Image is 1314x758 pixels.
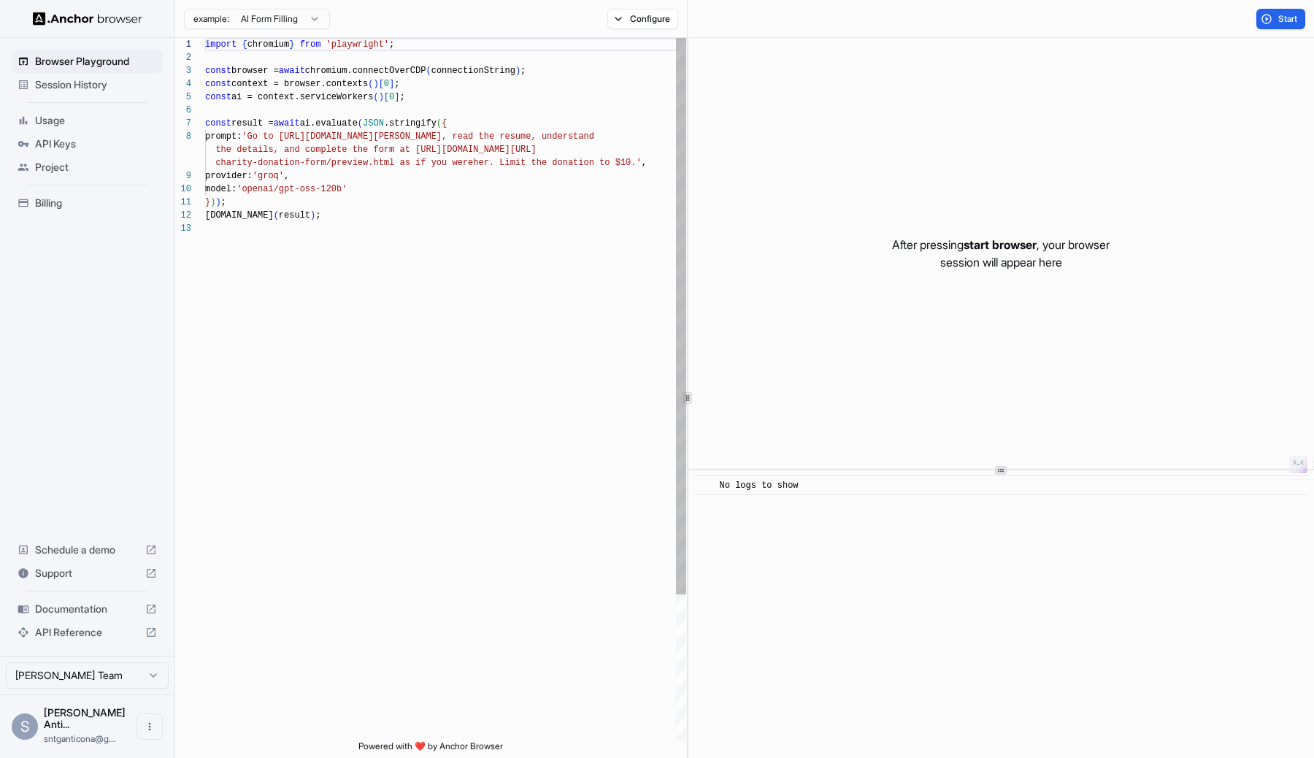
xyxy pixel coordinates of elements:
span: prompt: [205,131,242,142]
span: .stringify [384,118,437,129]
span: Schedule a demo [35,543,139,557]
span: model: [205,184,237,194]
span: ad the resume, understand [463,131,594,142]
div: API Reference [12,621,163,644]
span: ; [315,210,320,221]
span: const [205,118,231,129]
div: 8 [175,130,191,143]
button: Open menu [137,713,163,740]
span: connectionString [431,66,515,76]
span: [DOMAIN_NAME] [205,210,274,221]
span: ( [274,210,279,221]
span: Usage [35,113,157,128]
div: API Keys [12,132,163,156]
span: Session History [35,77,157,92]
div: Usage [12,109,163,132]
span: the details, and complete the form at [URL] [215,145,442,155]
span: result = [231,118,274,129]
img: Anchor Logo [33,12,142,26]
span: ai.evaluate [300,118,358,129]
span: example: [193,13,229,25]
div: 9 [175,169,191,183]
span: ( [368,79,373,89]
span: [ [384,92,389,102]
span: ) [310,210,315,221]
div: 4 [175,77,191,91]
span: 0 [384,79,389,89]
span: Support [35,566,139,581]
button: Start [1256,9,1305,29]
div: 2 [175,51,191,64]
span: chromium.connectOverCDP [305,66,426,76]
span: chromium [247,39,290,50]
span: const [205,79,231,89]
span: ( [358,118,363,129]
div: Browser Playground [12,50,163,73]
span: browser = [231,66,279,76]
span: ​ [702,478,709,493]
div: 5 [175,91,191,104]
span: { [242,39,247,50]
span: API Reference [35,625,139,640]
span: ] [389,79,394,89]
span: } [205,197,210,207]
button: Configure [607,9,678,29]
div: 7 [175,117,191,130]
span: 'Go to [URL][DOMAIN_NAME][PERSON_NAME], re [242,131,462,142]
span: ) [515,66,520,76]
span: 0 [389,92,394,102]
span: Powered with ❤️ by Anchor Browser [358,740,503,758]
span: No logs to show [720,481,799,491]
div: 10 [175,183,191,196]
div: 13 [175,222,191,235]
div: 11 [175,196,191,209]
span: from [300,39,321,50]
span: context = browser.contexts [231,79,368,89]
div: Billing [12,191,163,215]
span: ai = context.serviceWorkers [231,92,373,102]
span: await [274,118,300,129]
div: Project [12,156,163,179]
span: ( [426,66,431,76]
span: ; [399,92,404,102]
span: 'groq' [253,171,284,181]
div: Support [12,562,163,585]
span: provider: [205,171,253,181]
span: API Keys [35,137,157,151]
span: ; [520,66,526,76]
span: } [289,39,294,50]
span: Start [1278,13,1299,25]
span: [DOMAIN_NAME][URL] [442,145,537,155]
span: ( [373,92,378,102]
span: { [442,118,447,129]
span: result [279,210,310,221]
span: , [642,158,647,168]
span: ; [389,39,394,50]
div: 1 [175,38,191,51]
span: const [205,92,231,102]
span: ) [210,197,215,207]
span: ( [437,118,442,129]
div: Documentation [12,597,163,621]
span: ) [373,79,378,89]
span: [ [379,79,384,89]
span: const [205,66,231,76]
span: await [279,66,305,76]
span: Project [35,160,157,175]
span: ; [394,79,399,89]
span: 'playwright' [326,39,389,50]
span: , [284,171,289,181]
div: 3 [175,64,191,77]
span: 'openai/gpt-oss-120b' [237,184,347,194]
div: Session History [12,73,163,96]
span: charity-donation-form/preview.html as if you were [215,158,473,168]
span: Billing [35,196,157,210]
div: 12 [175,209,191,222]
span: Santiago Anticona [44,706,126,730]
span: ) [379,92,384,102]
span: ] [394,92,399,102]
span: start browser [964,237,1037,252]
div: 6 [175,104,191,117]
span: Browser Playground [35,54,157,69]
span: Documentation [35,602,139,616]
